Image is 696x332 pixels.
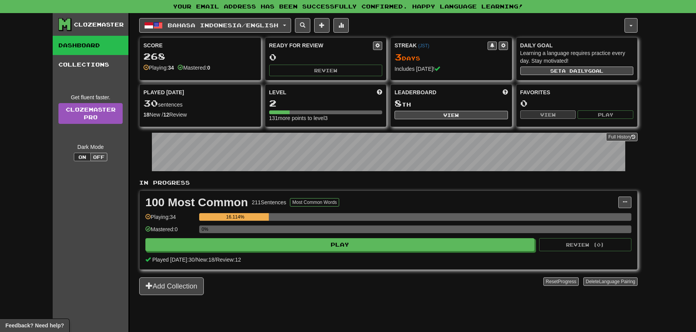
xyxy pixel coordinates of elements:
div: Streak [395,42,488,49]
a: (JST) [418,43,429,48]
div: 16.114% [201,213,269,221]
strong: 12 [163,112,169,118]
span: Played [DATE] [143,88,184,96]
button: Play [578,110,633,119]
div: Playing: 34 [145,213,195,226]
span: Played [DATE]: 30 [152,257,195,263]
div: New / Review [143,111,257,118]
a: ClozemasterPro [58,103,123,124]
span: Review: 12 [216,257,241,263]
span: / [215,257,216,263]
div: Mastered: [178,64,210,72]
span: This week in points, UTC [503,88,508,96]
button: View [520,110,576,119]
span: Progress [558,279,576,284]
div: Day s [395,52,508,62]
div: Mastered: 0 [145,225,195,238]
div: 0 [520,98,634,108]
div: Favorites [520,88,634,96]
button: More stats [333,18,349,33]
button: Off [90,153,107,161]
div: Dark Mode [58,143,123,151]
button: Full History [606,133,638,141]
a: Collections [53,55,128,74]
a: Dashboard [53,36,128,55]
span: 8 [395,98,402,108]
button: Seta dailygoal [520,67,634,75]
p: In Progress [139,179,638,187]
button: Review [269,65,383,76]
div: 131 more points to level 3 [269,114,383,122]
div: Daily Goal [520,42,634,49]
div: 0 [269,52,383,62]
button: Bahasa Indonesia/English [139,18,291,33]
span: Leaderboard [395,88,436,96]
div: 100 Most Common [145,197,248,208]
strong: 34 [168,65,174,71]
button: ResetProgress [543,277,578,286]
span: Open feedback widget [5,322,64,329]
div: 268 [143,52,257,61]
div: Score [143,42,257,49]
div: sentences [143,98,257,108]
span: Score more points to level up [377,88,382,96]
span: Level [269,88,286,96]
strong: 0 [207,65,210,71]
button: View [395,111,508,119]
span: / [195,257,196,263]
button: DeleteLanguage Pairing [583,277,638,286]
div: th [395,98,508,108]
button: Review (0) [539,238,631,251]
span: New: 18 [196,257,214,263]
strong: 18 [143,112,150,118]
button: Search sentences [295,18,310,33]
button: Add sentence to collection [314,18,330,33]
div: Includes [DATE]! [395,65,508,73]
div: 2 [269,98,383,108]
button: On [74,153,91,161]
span: 30 [143,98,158,108]
div: Playing: [143,64,174,72]
div: Get fluent faster. [58,93,123,101]
span: 3 [395,52,402,62]
div: Learning a language requires practice every day. Stay motivated! [520,49,634,65]
button: Play [145,238,534,251]
div: 211 Sentences [252,199,286,206]
button: Add Collection [139,277,204,295]
span: a daily [562,68,588,73]
span: Language Pairing [599,279,635,284]
button: Most Common Words [290,198,339,207]
div: Clozemaster [74,21,124,28]
span: Bahasa Indonesia / English [168,22,278,28]
div: Ready for Review [269,42,373,49]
